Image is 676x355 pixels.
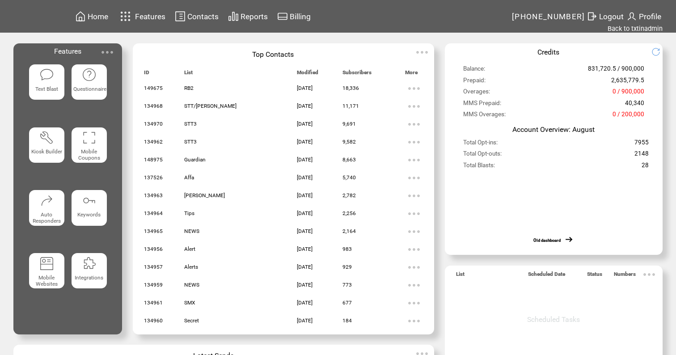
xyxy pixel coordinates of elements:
span: 5,740 [342,174,356,181]
span: Keywords [77,211,101,218]
span: Reports [241,12,268,21]
a: Home [74,9,110,23]
span: 134960 [144,317,163,324]
span: 831,720.5 / 900,000 [588,65,644,76]
span: [DATE] [297,121,313,127]
span: 11,171 [342,103,359,109]
span: STT3 [184,121,197,127]
img: ellypsis.svg [405,258,423,276]
span: Text Blast [35,86,58,92]
span: 2,164 [342,228,356,234]
span: 28 [642,161,649,173]
span: 7955 [634,139,649,150]
span: Secret [184,317,199,324]
span: [DATE] [297,282,313,288]
span: Profile [639,12,661,21]
span: [DATE] [297,264,313,270]
img: questionnaire.svg [82,68,97,82]
span: [DATE] [297,228,313,234]
span: 134963 [144,192,163,199]
span: Balance: [463,65,485,76]
span: 134956 [144,246,163,252]
span: Tips [184,210,194,216]
span: Affa [184,174,194,181]
img: ellypsis.svg [405,223,423,241]
span: List [184,69,193,80]
span: 929 [342,264,352,270]
span: 2,635,779.5 [611,76,644,88]
span: NEWS [184,282,199,288]
img: ellypsis.svg [405,133,423,151]
a: Profile [625,9,663,23]
span: Home [88,12,108,21]
img: coupons.svg [82,131,97,145]
span: STT/[PERSON_NAME] [184,103,237,109]
img: ellypsis.svg [405,151,423,169]
span: Top Contacts [252,50,294,59]
span: STT3 [184,139,197,145]
img: ellypsis.svg [405,169,423,187]
a: Back to txtinadmin [608,25,663,33]
img: ellypsis.svg [405,115,423,133]
img: chart.svg [228,11,239,22]
span: 2148 [634,150,649,161]
span: Mobile Coupons [78,148,100,161]
span: 2,782 [342,192,356,199]
span: [DATE] [297,192,313,199]
span: Total Opt-ins: [463,139,498,150]
a: Keywords [72,190,107,246]
span: SMX [184,300,195,306]
img: text-blast.svg [39,68,54,82]
span: Contacts [187,12,219,21]
span: Credits [537,48,559,56]
span: Status [587,271,602,281]
span: [DATE] [297,85,313,91]
span: 134962 [144,139,163,145]
span: Questionnaire [73,86,106,92]
span: Total Opt-outs: [463,150,502,161]
span: 149675 [144,85,163,91]
span: [DATE] [297,139,313,145]
span: List [456,271,465,281]
span: [DATE] [297,210,313,216]
span: MMS Overages: [463,110,506,122]
span: Features [54,47,81,55]
span: [DATE] [297,317,313,324]
span: 134970 [144,121,163,127]
span: Prepaid: [463,76,486,88]
span: [DATE] [297,103,313,109]
span: Features [135,12,165,21]
img: profile.svg [626,11,637,22]
img: ellypsis.svg [405,205,423,223]
span: RB2 [184,85,194,91]
span: ID [144,69,149,80]
span: Auto Responders [33,211,61,224]
a: Features [116,8,167,25]
span: Integrations [75,275,103,281]
span: Kiosk Builder [31,148,62,155]
img: ellypsis.svg [413,43,431,61]
a: Kiosk Builder [29,127,64,183]
span: Numbers [614,271,636,281]
span: 134959 [144,282,163,288]
span: Subscribers [342,69,372,80]
a: Old dashboard [533,238,561,243]
span: 184 [342,317,352,324]
span: 148975 [144,156,163,163]
img: creidtcard.svg [277,11,288,22]
span: Billing [290,12,311,21]
span: Modified [297,69,318,80]
a: Logout [585,9,625,23]
span: Guardian [184,156,206,163]
span: 9,582 [342,139,356,145]
a: Integrations [72,253,107,309]
img: home.svg [75,11,86,22]
span: 134964 [144,210,163,216]
span: [DATE] [297,246,313,252]
span: Account Overview: August [512,125,595,134]
span: 18,336 [342,85,359,91]
img: ellypsis.svg [98,43,116,61]
img: exit.svg [587,11,597,22]
a: Text Blast [29,64,64,120]
span: [PHONE_NUMBER] [512,12,585,21]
